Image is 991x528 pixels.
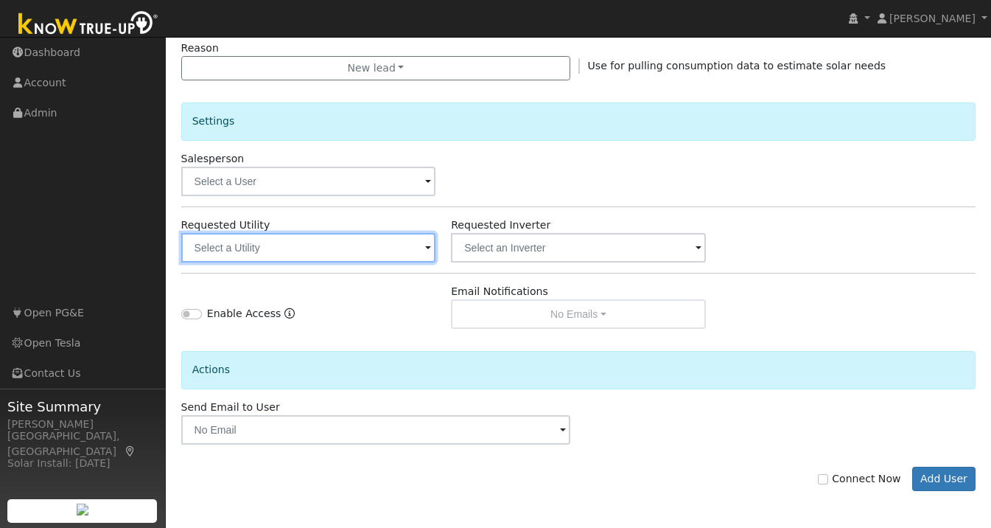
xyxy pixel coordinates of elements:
[588,60,886,72] span: Use for pulling consumption data to estimate solar needs
[181,151,245,167] label: Salesperson
[284,306,295,329] a: Enable Access
[7,428,158,459] div: [GEOGRAPHIC_DATA], [GEOGRAPHIC_DATA]
[7,456,158,471] div: Solar Install: [DATE]
[7,397,158,417] span: Site Summary
[889,13,976,24] span: [PERSON_NAME]
[181,103,976,140] div: Settings
[181,218,270,233] label: Requested Utility
[912,467,976,492] button: Add User
[181,56,571,81] button: New lead
[181,415,571,445] input: No Email
[181,233,436,263] input: Select a Utility
[77,504,88,515] img: retrieve
[181,41,219,56] label: Reason
[451,233,706,263] input: Select an Inverter
[818,474,828,484] input: Connect Now
[181,351,976,389] div: Actions
[124,445,137,457] a: Map
[818,471,900,487] label: Connect Now
[207,306,281,322] label: Enable Access
[451,218,550,233] label: Requested Inverter
[11,8,166,41] img: Know True-Up
[451,284,548,299] label: Email Notifications
[181,400,280,415] label: Send Email to User
[181,167,436,196] input: Select a User
[7,417,158,432] div: [PERSON_NAME]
